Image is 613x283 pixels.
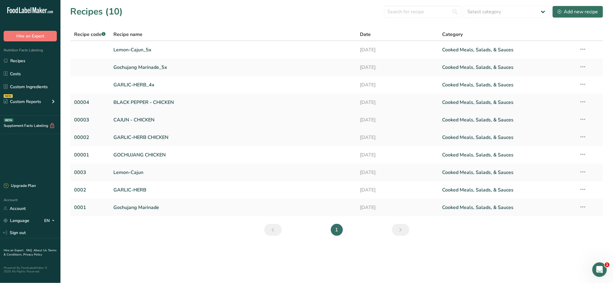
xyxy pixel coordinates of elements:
a: GARLIC-HERB CHICKEN [114,131,353,144]
a: GOCHUJANG CHICKEN [114,149,353,161]
a: 0002 [74,184,106,196]
a: [DATE] [360,43,435,56]
a: GARLIC-HERB [114,184,353,196]
iframe: Intercom live chat [592,262,607,277]
div: EN [44,217,57,224]
button: Add new recipe [553,6,603,18]
a: [DATE] [360,61,435,74]
a: [DATE] [360,96,435,109]
div: Custom Reports [4,98,41,105]
a: [DATE] [360,131,435,144]
h1: Recipes (10) [70,5,123,18]
a: Cooked Meals, Salads, & Sauces [442,184,572,196]
a: GARLIC-HERB_4x [114,79,353,91]
a: Cooked Meals, Salads, & Sauces [442,61,572,74]
a: Cooked Meals, Salads, & Sauces [442,114,572,126]
a: Cooked Meals, Salads, & Sauces [442,131,572,144]
a: [DATE] [360,149,435,161]
a: Cooked Meals, Salads, & Sauces [442,79,572,91]
span: 1 [605,262,610,267]
a: BLACK PEPPER - CHICKEN [114,96,353,109]
a: 00003 [74,114,106,126]
a: 00002 [74,131,106,144]
span: Category [442,31,463,38]
input: Search for recipe [384,6,461,18]
a: FAQ . [26,248,34,252]
a: Cooked Meals, Salads, & Sauces [442,201,572,214]
a: Gochujang Marinade_5x [114,61,353,74]
a: Privacy Policy [23,252,42,257]
a: [DATE] [360,79,435,91]
button: Hire an Expert [4,31,57,41]
a: Lemon-Cajun [114,166,353,179]
div: Upgrade Plan [4,183,36,189]
a: Lemon-Cajun_5x [114,43,353,56]
a: Next page [392,224,409,236]
div: Powered By FoodLabelMaker © 2025 All Rights Reserved [4,266,57,273]
div: BETA [4,118,13,122]
a: Cooked Meals, Salads, & Sauces [442,149,572,161]
a: Language [4,215,29,226]
span: Recipe name [114,31,143,38]
a: About Us . [34,248,48,252]
a: 0003 [74,166,106,179]
a: 0001 [74,201,106,214]
div: Add new recipe [558,8,598,15]
a: [DATE] [360,201,435,214]
a: Cooked Meals, Salads, & Sauces [442,166,572,179]
a: Cooked Meals, Salads, & Sauces [442,96,572,109]
a: [DATE] [360,114,435,126]
a: Gochujang Marinade [114,201,353,214]
a: 00001 [74,149,106,161]
a: Cooked Meals, Salads, & Sauces [442,43,572,56]
a: Terms & Conditions . [4,248,57,257]
a: [DATE] [360,184,435,196]
a: 00004 [74,96,106,109]
span: Recipe code [74,31,106,38]
div: NEW [4,94,13,98]
a: CAJUN - CHICKEN [114,114,353,126]
span: Date [360,31,371,38]
a: Hire an Expert . [4,248,25,252]
a: [DATE] [360,166,435,179]
a: Previous page [264,224,282,236]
